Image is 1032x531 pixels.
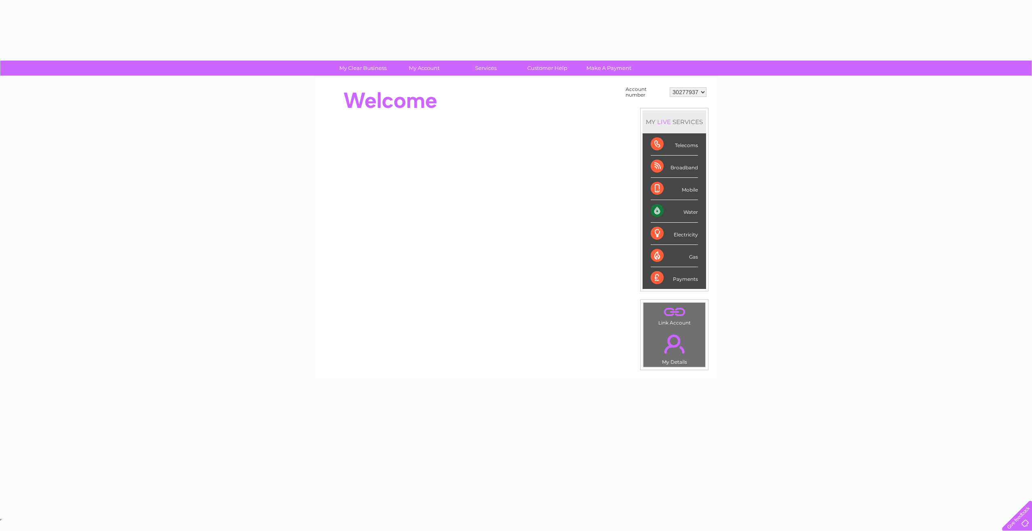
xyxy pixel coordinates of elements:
[651,245,698,267] div: Gas
[643,302,706,328] td: Link Account
[575,61,642,76] a: Make A Payment
[643,110,706,133] div: MY SERVICES
[651,223,698,245] div: Electricity
[651,200,698,222] div: Water
[453,61,519,76] a: Services
[645,305,703,319] a: .
[330,61,396,76] a: My Clear Business
[651,156,698,178] div: Broadband
[651,133,698,156] div: Telecoms
[651,267,698,289] div: Payments
[643,328,706,367] td: My Details
[391,61,458,76] a: My Account
[656,118,672,126] div: LIVE
[651,178,698,200] div: Mobile
[645,330,703,358] a: .
[624,84,668,100] td: Account number
[514,61,581,76] a: Customer Help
